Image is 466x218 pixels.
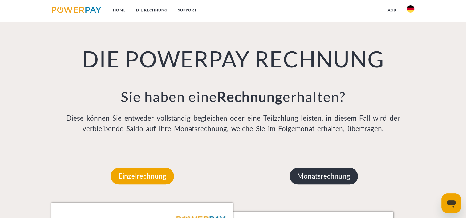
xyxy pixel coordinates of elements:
img: logo-powerpay.svg [52,7,101,13]
a: Home [108,5,131,16]
a: DIE RECHNUNG [131,5,173,16]
p: Monatsrechnung [290,168,358,184]
img: de [407,5,414,13]
p: Diese können Sie entweder vollständig begleichen oder eine Teilzahlung leisten, in diesem Fall wi... [51,113,414,134]
b: Rechnung [217,88,282,105]
iframe: Schaltfläche zum Öffnen des Messaging-Fensters [441,193,461,213]
a: SUPPORT [173,5,202,16]
h1: DIE POWERPAY RECHNUNG [51,45,414,73]
a: agb [383,5,402,16]
p: Einzelrechnung [111,168,174,184]
h3: Sie haben eine erhalten? [51,88,414,105]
